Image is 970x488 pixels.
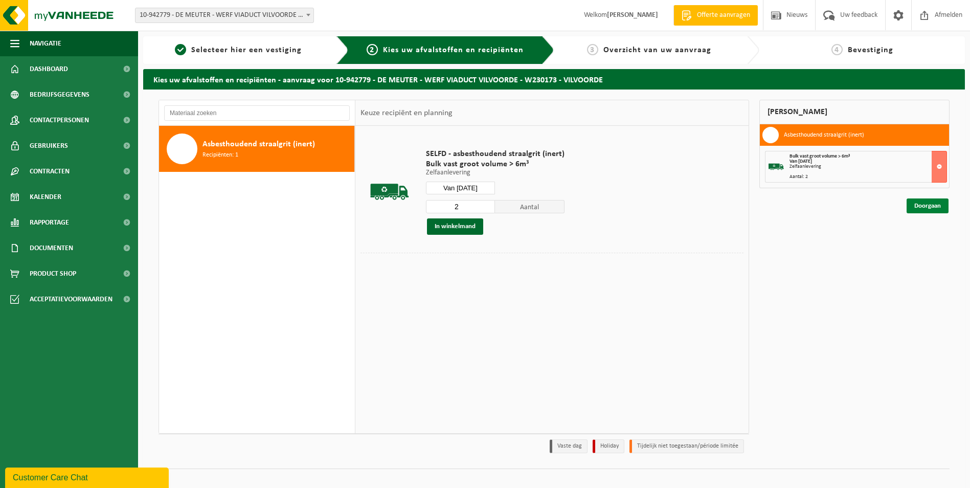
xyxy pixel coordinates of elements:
a: 1Selecteer hier een vestiging [148,44,328,56]
span: Bevestiging [848,46,893,54]
div: [PERSON_NAME] [759,100,950,124]
button: Asbesthoudend straalgrit (inert) Recipiënten: 1 [159,126,355,172]
span: 10-942779 - DE MEUTER - WERF VIADUCT VILVOORDE - W230173 - VILVOORDE [136,8,313,23]
input: Materiaal zoeken [164,105,350,121]
span: 3 [587,44,598,55]
li: Holiday [593,439,624,453]
a: Offerte aanvragen [673,5,758,26]
span: Contracten [30,159,70,184]
button: In winkelmand [427,218,483,235]
span: Recipiënten: 1 [202,150,238,160]
span: Bedrijfsgegevens [30,82,89,107]
span: Overzicht van uw aanvraag [603,46,711,54]
span: Kies uw afvalstoffen en recipiënten [383,46,524,54]
span: Dashboard [30,56,68,82]
span: 1 [175,44,186,55]
iframe: chat widget [5,465,171,488]
span: Selecteer hier een vestiging [191,46,302,54]
h2: Kies uw afvalstoffen en recipiënten - aanvraag voor 10-942779 - DE MEUTER - WERF VIADUCT VILVOORD... [143,69,965,89]
span: Navigatie [30,31,61,56]
span: 4 [831,44,843,55]
span: Asbesthoudend straalgrit (inert) [202,138,315,150]
span: Product Shop [30,261,76,286]
span: Rapportage [30,210,69,235]
span: Gebruikers [30,133,68,159]
p: Zelfaanlevering [426,169,565,176]
div: Aantal: 2 [789,174,946,180]
span: Contactpersonen [30,107,89,133]
strong: Van [DATE] [789,159,812,164]
span: Documenten [30,235,73,261]
div: Zelfaanlevering [789,164,946,169]
span: Aantal [495,200,565,213]
span: Offerte aanvragen [694,10,753,20]
span: Bulk vast groot volume > 6m³ [426,159,565,169]
li: Vaste dag [550,439,588,453]
span: Acceptatievoorwaarden [30,286,112,312]
input: Selecteer datum [426,182,495,194]
span: 10-942779 - DE MEUTER - WERF VIADUCT VILVOORDE - W230173 - VILVOORDE [135,8,314,23]
div: Keuze recipiënt en planning [355,100,458,126]
strong: [PERSON_NAME] [607,11,658,19]
span: Bulk vast groot volume > 6m³ [789,153,850,159]
h3: Asbesthoudend straalgrit (inert) [784,127,864,143]
a: Doorgaan [907,198,949,213]
span: 2 [367,44,378,55]
span: SELFD - asbesthoudend straalgrit (inert) [426,149,565,159]
span: Kalender [30,184,61,210]
li: Tijdelijk niet toegestaan/période limitée [629,439,744,453]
